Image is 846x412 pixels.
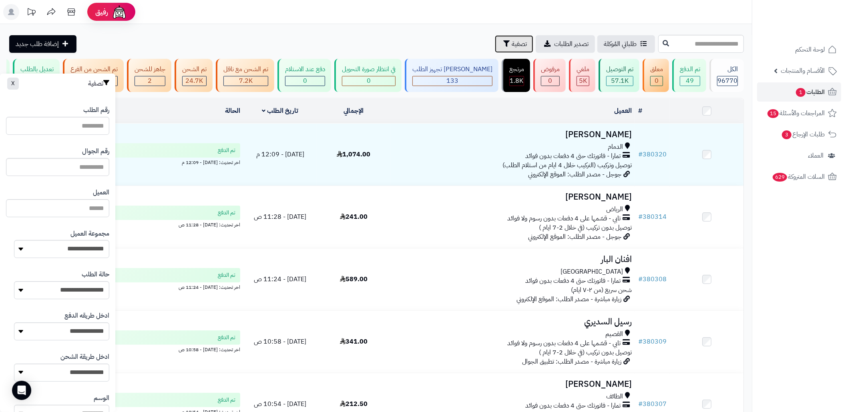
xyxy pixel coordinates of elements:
a: الطلبات1 [757,82,841,102]
span: الدمام [608,142,623,152]
a: #380309 [638,337,667,346]
div: دفع عند الاستلام [285,65,325,74]
span: 15 [767,109,779,118]
span: المراجعات والأسئلة [767,108,825,119]
span: 212.50 [340,399,368,409]
img: logo-2.png [792,16,838,33]
a: في انتظار صورة التحويل 0 [333,59,403,92]
a: السلات المتروكة629 [757,167,841,186]
span: [DATE] - 12:09 م [256,150,304,159]
div: اخر تحديث: [DATE] - 11:28 ص [12,220,240,228]
span: زيارة مباشرة - مصدر الطلب: الموقع الإلكتروني [516,294,621,304]
button: تصفية [495,35,533,53]
a: لوحة التحكم [757,40,841,59]
h3: تصفية [88,80,109,88]
a: دفع عند الاستلام 0 [276,59,333,92]
span: تم الدفع [218,334,235,342]
a: تم الشحن مع ناقل 7.2K [214,59,276,92]
span: 589.00 [340,274,368,284]
a: #380320 [638,150,667,159]
span: # [638,274,643,284]
span: [DATE] - 11:24 ص [254,274,306,284]
span: الطائف [606,392,623,401]
span: 629 [772,172,788,182]
label: ادخل طريقة الشحن [60,352,109,362]
span: 0 [549,76,553,86]
span: 1 [796,88,806,97]
span: 1.8K [510,76,524,86]
span: # [638,150,643,159]
a: تم التوصيل 57.1K [597,59,641,92]
h3: [PERSON_NAME] [394,380,632,389]
span: 7.2K [239,76,253,86]
a: طلباتي المُوكلة [597,35,655,53]
span: الأقسام والمنتجات [781,65,825,76]
span: توصيل بدون تركيب (في خلال 2-7 ايام ) [539,223,632,232]
div: 24691 [183,76,206,86]
span: [DATE] - 10:54 ص [254,399,306,409]
span: تمارا - فاتورتك حتى 4 دفعات بدون فوائد [525,276,621,286]
span: 24.7K [186,76,203,86]
a: #380308 [638,274,667,284]
h3: [PERSON_NAME] [394,130,632,139]
div: تم الشحن [182,65,207,74]
a: مرفوض 0 [532,59,567,92]
a: [PERSON_NAME] تجهيز الطلب 133 [403,59,500,92]
span: 133 [446,76,458,86]
span: السلات المتروكة [772,171,825,182]
a: العملاء [757,146,841,165]
div: تعديل بالطلب [20,65,54,74]
a: ملغي 5K [567,59,597,92]
a: #380307 [638,399,667,409]
span: طلبات الإرجاع [781,129,825,140]
a: طلبات الإرجاع3 [757,125,841,144]
span: [DATE] - 10:58 ص [254,337,306,346]
a: إضافة طلب جديد [9,35,76,53]
div: تم الشحن من الفرع [70,65,118,74]
a: تحديثات المنصة [21,4,41,22]
span: الرياض [606,205,623,214]
div: 0 [541,76,559,86]
span: # [638,212,643,222]
span: 96770 [717,76,737,86]
span: 241.00 [340,212,368,222]
span: 0 [367,76,371,86]
h3: [PERSON_NAME] [394,192,632,202]
div: Open Intercom Messenger [12,381,31,400]
a: تعديل بالطلب 1 [11,59,61,92]
div: في انتظار صورة التحويل [342,65,396,74]
span: جوجل - مصدر الطلب: الموقع الإلكتروني [528,170,621,179]
a: العميل [614,106,632,116]
span: جوجل - مصدر الطلب: الموقع الإلكتروني [528,232,621,242]
a: الإجمالي [344,106,364,116]
img: ai-face.png [111,4,127,20]
span: 3 [782,130,792,139]
a: جاهز للشحن 2 [125,59,173,92]
span: تصدير الطلبات [554,39,589,49]
div: 57070 [607,76,633,86]
div: تم الشحن مع ناقل [223,65,268,74]
span: 0 [303,76,307,86]
label: رقم الجوال [82,147,109,156]
a: تصدير الطلبات [536,35,595,53]
div: 2 [135,76,165,86]
div: الكل [717,65,738,74]
a: مرتجع 1.8K [500,59,532,92]
div: 7222 [224,76,268,86]
div: مرفوض [541,65,560,74]
span: X [11,79,15,88]
div: 49 [680,76,700,86]
span: إضافة طلب جديد [16,39,59,49]
span: توصيل بدون تركيب (في خلال 2-7 ايام ) [539,348,632,357]
div: تم الدفع [680,65,700,74]
span: رفيق [95,7,108,17]
a: تم الشحن من الفرع 340 [61,59,125,92]
span: تمارا - فاتورتك حتى 4 دفعات بدون فوائد [525,152,621,161]
div: اخر تحديث: [DATE] - 10:58 ص [12,345,240,353]
h3: رسيل السديري [394,317,632,326]
div: اخر تحديث: [DATE] - 12:09 م [12,158,240,166]
span: تصفية [512,39,527,49]
label: العميل [93,188,109,197]
div: 133 [413,76,492,86]
span: 0 [655,76,659,86]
